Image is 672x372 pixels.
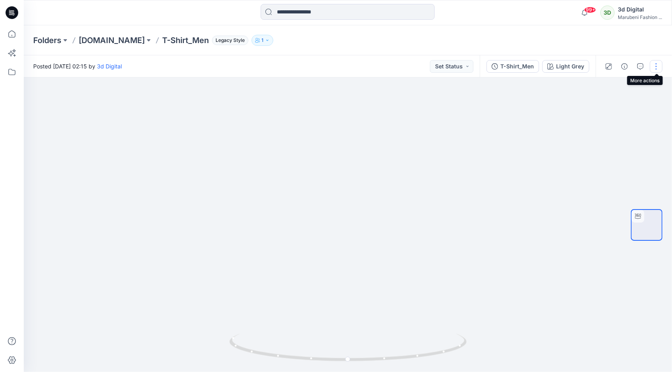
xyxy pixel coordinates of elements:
[556,62,584,71] div: Light Grey
[97,63,122,70] a: 3d Digital
[618,5,662,14] div: 3d Digital
[618,60,631,73] button: Details
[618,14,662,20] div: Marubeni Fashion ...
[500,62,534,71] div: T-Shirt_Men
[261,36,263,45] p: 1
[252,35,273,46] button: 1
[542,60,589,73] button: Light Grey
[209,35,248,46] button: Legacy Style
[33,62,122,70] span: Posted [DATE] 02:15 by
[33,35,61,46] a: Folders
[600,6,615,20] div: 3D
[162,35,209,46] p: T-Shirt_Men
[486,60,539,73] button: T-Shirt_Men
[584,7,596,13] span: 99+
[212,36,248,45] span: Legacy Style
[79,35,145,46] a: [DOMAIN_NAME]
